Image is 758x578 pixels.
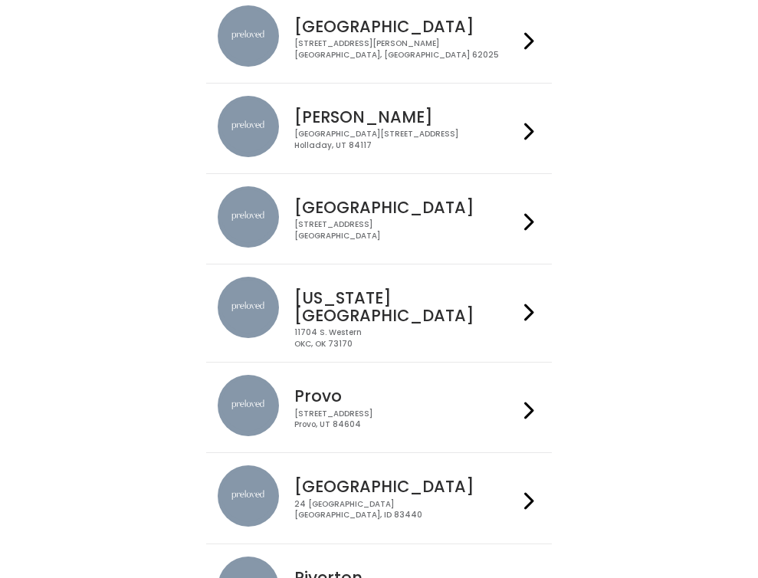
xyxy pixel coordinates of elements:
a: preloved location [GEOGRAPHIC_DATA] [STREET_ADDRESS][PERSON_NAME][GEOGRAPHIC_DATA], [GEOGRAPHIC_D... [218,5,540,71]
div: [STREET_ADDRESS][PERSON_NAME] [GEOGRAPHIC_DATA], [GEOGRAPHIC_DATA] 62025 [294,38,518,61]
div: [STREET_ADDRESS] [GEOGRAPHIC_DATA] [294,219,518,241]
a: preloved location [PERSON_NAME] [GEOGRAPHIC_DATA][STREET_ADDRESS]Holladay, UT 84117 [218,96,540,161]
h4: [GEOGRAPHIC_DATA] [294,199,518,216]
a: preloved location [GEOGRAPHIC_DATA] [STREET_ADDRESS][GEOGRAPHIC_DATA] [218,186,540,251]
img: preloved location [218,5,279,67]
div: 11704 S. Western OKC, OK 73170 [294,327,518,350]
h4: [GEOGRAPHIC_DATA] [294,478,518,495]
h4: Provo [294,387,518,405]
a: preloved location [US_STATE][GEOGRAPHIC_DATA] 11704 S. WesternOKC, OK 73170 [218,277,540,350]
img: preloved location [218,465,279,527]
h4: [PERSON_NAME] [294,108,518,126]
h4: [US_STATE][GEOGRAPHIC_DATA] [294,289,518,324]
a: preloved location [GEOGRAPHIC_DATA] 24 [GEOGRAPHIC_DATA][GEOGRAPHIC_DATA], ID 83440 [218,465,540,530]
img: preloved location [218,96,279,157]
div: [STREET_ADDRESS] Provo, UT 84604 [294,409,518,431]
div: 24 [GEOGRAPHIC_DATA] [GEOGRAPHIC_DATA], ID 83440 [294,499,518,521]
h4: [GEOGRAPHIC_DATA] [294,18,518,35]
div: [GEOGRAPHIC_DATA][STREET_ADDRESS] Holladay, UT 84117 [294,129,518,151]
img: preloved location [218,186,279,248]
img: preloved location [218,375,279,436]
img: preloved location [218,277,279,338]
a: preloved location Provo [STREET_ADDRESS]Provo, UT 84604 [218,375,540,440]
